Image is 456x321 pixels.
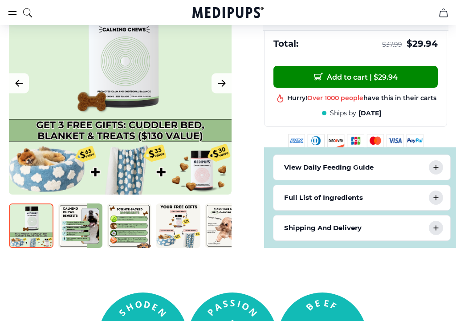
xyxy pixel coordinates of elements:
[9,73,29,93] button: Previous Image
[284,223,362,234] p: Shipping And Delivery
[287,94,436,103] div: Hurry! have this in their carts
[288,134,423,148] img: payment methods
[284,193,363,203] p: Full List of Ingredients
[205,204,249,248] img: Calming Dog Chews | Natural Dog Supplements
[212,73,232,93] button: Next Image
[107,204,151,248] img: Calming Dog Chews | Natural Dog Supplements
[358,110,381,118] span: [DATE]
[382,41,402,49] span: $ 37.99
[314,73,398,82] span: Add to cart | $ 29.94
[7,8,18,18] button: burger-menu
[273,66,438,88] button: Add to cart | $29.94
[9,204,53,248] img: Calming Dog Chews | Natural Dog Supplements
[192,6,264,21] a: Medipups
[307,94,363,102] span: Over 1000 people
[22,2,33,24] button: search
[58,204,102,248] img: Calming Dog Chews | Natural Dog Supplements
[433,2,454,24] button: cart
[330,110,356,118] span: Ships by
[407,38,438,50] span: $ 29.94
[156,204,200,248] img: Calming Dog Chews | Natural Dog Supplements
[284,163,374,173] p: View Daily Feeding Guide
[273,38,298,50] span: Total:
